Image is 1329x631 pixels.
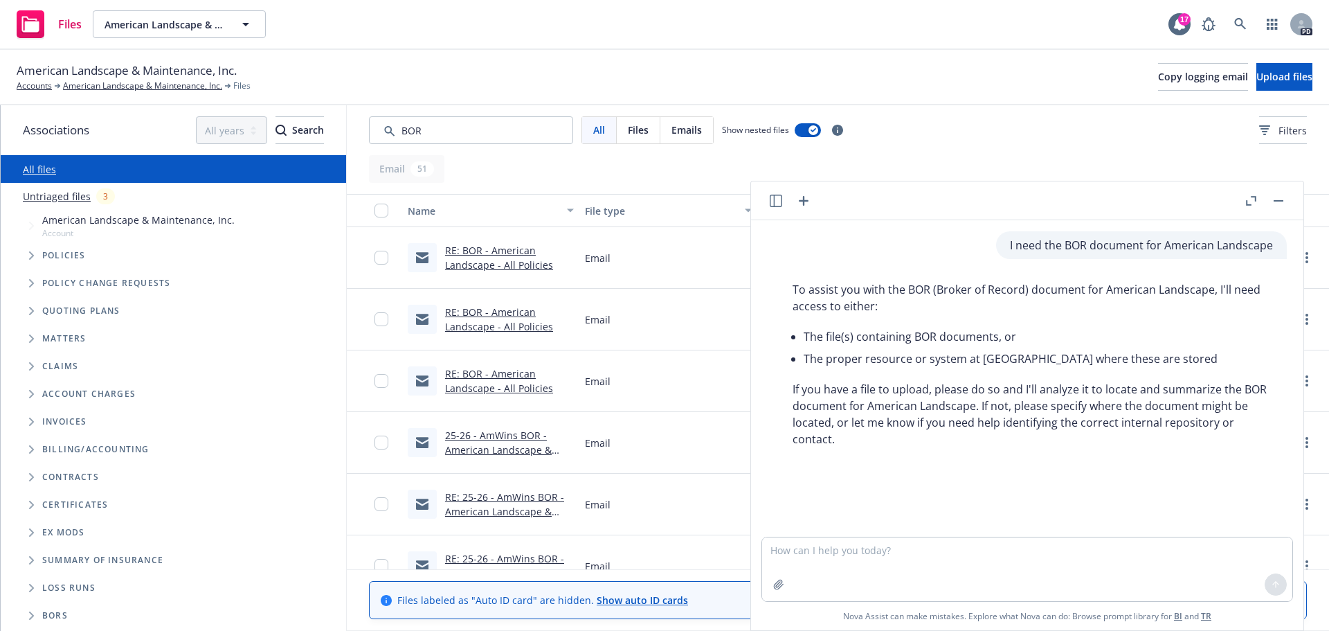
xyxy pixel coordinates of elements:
[105,17,224,32] span: American Landscape & Maintenance, Inc.
[1278,123,1307,138] span: Filters
[804,348,1273,370] li: The proper resource or system at [GEOGRAPHIC_DATA] where these are stored
[445,305,553,333] a: RE: BOR - American Landscape - All Policies
[585,374,611,389] span: Email
[23,163,56,176] a: All files
[42,390,136,398] span: Account charges
[96,188,115,204] div: 3
[374,251,388,265] input: Toggle Row Selected
[397,593,688,607] span: Files labeled as "Auto ID card" are hidden.
[1299,434,1315,451] a: more
[597,594,688,607] a: Show auto ID cards
[628,123,649,137] span: Files
[374,374,388,388] input: Toggle Row Selected
[445,429,552,471] a: 25-26 - AmWins BOR - American Landscape & Maintenance, Inc.
[722,124,789,136] span: Show nested files
[1174,610,1182,622] a: BI
[1201,610,1211,622] a: TR
[42,418,87,426] span: Invoices
[42,213,235,227] span: American Landscape & Maintenance, Inc.
[233,80,251,92] span: Files
[42,528,84,537] span: Ex Mods
[585,559,611,574] span: Email
[63,80,222,92] a: American Landscape & Maintenance, Inc.
[402,194,579,227] button: Name
[1010,237,1273,254] p: I need the BOR document for American Landscape
[275,125,287,136] svg: Search
[42,307,120,315] span: Quoting plans
[17,62,237,80] span: American Landscape & Maintenance, Inc.
[1299,373,1315,389] a: more
[1259,116,1307,144] button: Filters
[793,381,1273,447] p: If you have a file to upload, please do so and I'll analyze it to locate and summarize the BOR do...
[585,251,611,265] span: Email
[93,10,266,38] button: American Landscape & Maintenance, Inc.
[585,497,611,512] span: Email
[804,326,1273,348] li: The file(s) containing BOR documents, or
[275,116,324,144] button: SearchSearch
[1,210,346,436] div: Tree Example
[1256,63,1312,91] button: Upload files
[671,123,702,137] span: Emails
[42,362,78,371] span: Claims
[42,445,150,454] span: Billing/Accounting
[1259,123,1307,138] span: Filters
[42,227,235,239] span: Account
[1158,63,1248,91] button: Copy logging email
[42,612,68,620] span: BORs
[445,490,564,533] a: RE: 25-26 - AmWins BOR - American Landscape & Maintenance, Inc.
[1195,10,1222,38] a: Report a Bug
[1256,70,1312,83] span: Upload files
[42,335,86,343] span: Matters
[23,189,91,204] a: Untriaged files
[843,602,1211,630] span: Nova Assist can make mistakes. Explore what Nova can do: Browse prompt library for and
[42,251,86,260] span: Policies
[793,281,1273,314] p: To assist you with the BOR (Broker of Record) document for American Landscape, I'll need access t...
[1299,249,1315,266] a: more
[585,204,736,218] div: File type
[445,552,564,594] a: RE: 25-26 - AmWins BOR - American Landscape & Maintenance, Inc.
[42,279,170,287] span: Policy change requests
[23,121,89,139] span: Associations
[1299,558,1315,574] a: more
[408,204,559,218] div: Name
[1178,13,1191,26] div: 17
[374,204,388,217] input: Select all
[374,436,388,450] input: Toggle Row Selected
[374,559,388,573] input: Toggle Row Selected
[1258,10,1286,38] a: Switch app
[58,19,82,30] span: Files
[42,584,96,592] span: Loss Runs
[1299,311,1315,328] a: more
[17,80,52,92] a: Accounts
[585,312,611,327] span: Email
[579,194,757,227] button: File type
[42,501,108,509] span: Certificates
[1227,10,1254,38] a: Search
[374,312,388,326] input: Toggle Row Selected
[374,497,388,511] input: Toggle Row Selected
[593,123,605,137] span: All
[1158,70,1248,83] span: Copy logging email
[11,5,87,44] a: Files
[1299,496,1315,513] a: more
[42,556,163,565] span: Summary of insurance
[1,436,346,630] div: Folder Tree Example
[275,117,324,143] div: Search
[445,244,553,272] a: RE: BOR - American Landscape - All Policies
[42,473,99,481] span: Contracts
[445,367,553,395] a: RE: BOR - American Landscape - All Policies
[585,436,611,450] span: Email
[369,116,573,144] input: Search by keyword...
